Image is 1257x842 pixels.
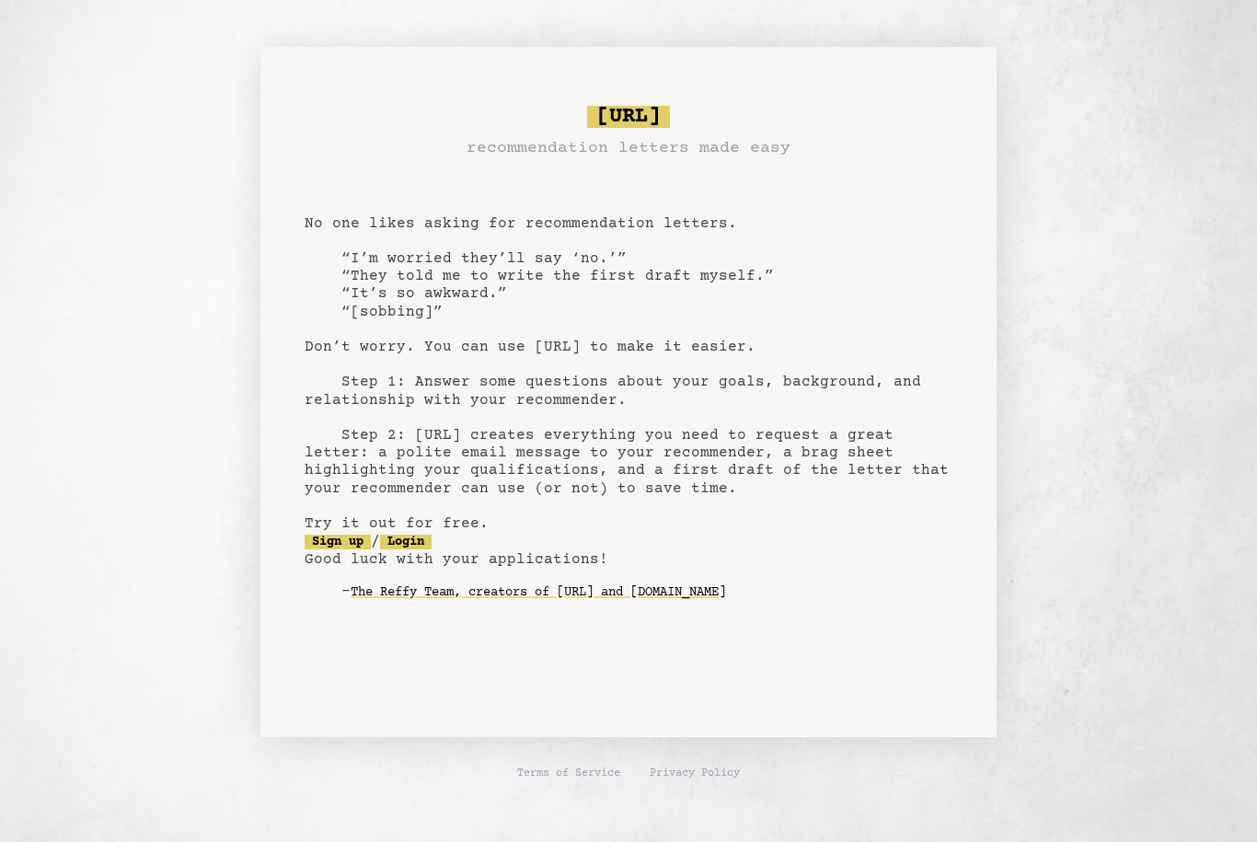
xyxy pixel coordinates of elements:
[351,578,726,607] a: The Reffy Team, creators of [URL] and [DOMAIN_NAME]
[380,535,432,549] a: Login
[650,767,740,781] a: Privacy Policy
[467,135,790,161] h3: recommendation letters made easy
[341,583,952,602] div: -
[305,98,952,638] pre: No one likes asking for recommendation letters. “I’m worried they’ll say ‘no.’” “They told me to ...
[587,106,670,128] span: [URL]
[517,767,620,781] a: Terms of Service
[305,535,371,549] a: Sign up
